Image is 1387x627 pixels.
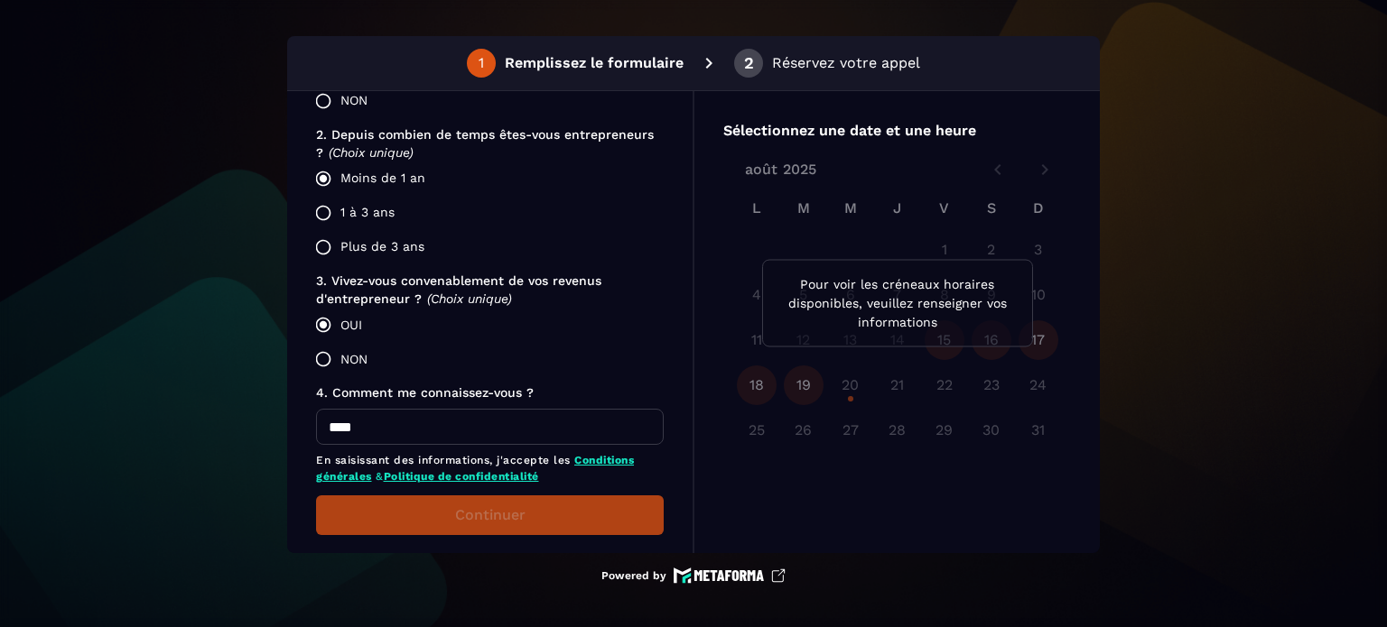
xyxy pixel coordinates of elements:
label: OUI [306,308,664,342]
a: Powered by [601,567,786,584]
span: 4. Comment me connaissez-vous ? [316,385,534,400]
span: & [376,470,384,483]
p: En saisissant des informations, j'accepte les [316,452,664,484]
label: NON [306,84,664,118]
label: Moins de 1 an [306,161,664,196]
span: 3. Vivez-vous convenablement de vos revenus d'entrepreneur ? [316,273,606,306]
label: NON [306,342,664,376]
p: Remplissez le formulaire [505,52,684,74]
span: (Choix unique) [427,291,512,306]
label: Plus de 3 ans [306,230,664,264]
div: 2 [744,55,754,71]
span: 2. Depuis combien de temps êtes-vous entrepreneurs ? [316,127,658,160]
p: Powered by [601,568,666,583]
a: Politique de confidentialité [384,470,539,483]
label: 1 à 3 ans [306,196,664,230]
p: Pour voir les créneaux horaires disponibles, veuillez renseigner vos informations [777,275,1018,332]
span: (Choix unique) [329,145,414,160]
p: Réservez votre appel [772,52,920,74]
div: 1 [479,55,484,71]
p: Sélectionnez une date et une heure [723,120,1071,142]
